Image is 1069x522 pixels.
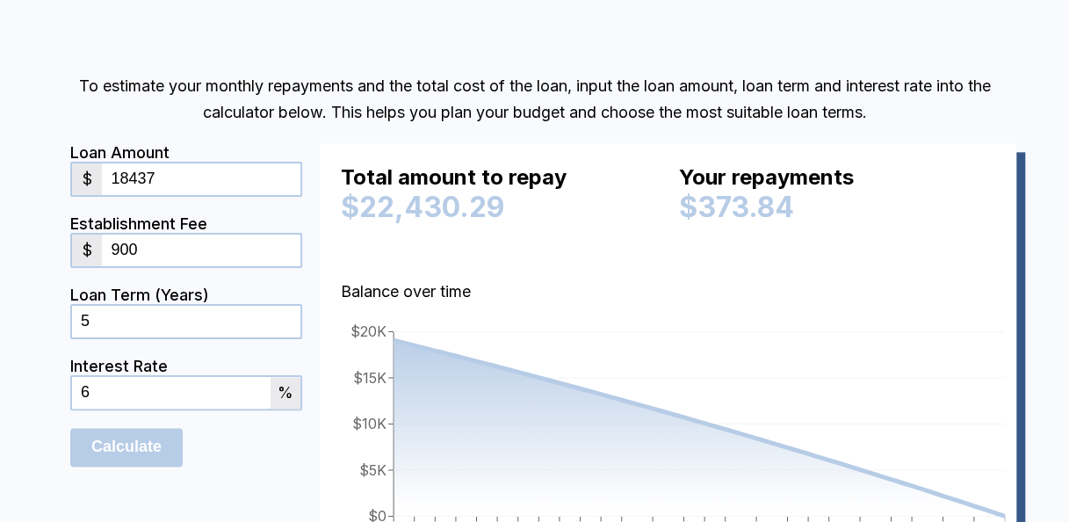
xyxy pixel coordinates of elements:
[271,377,300,409] div: %
[341,164,657,198] div: Total amount to repay
[70,73,999,126] p: To estimate your monthly repayments and the total cost of the loan, input the loan amount, loan t...
[70,428,183,467] input: Calculate
[350,322,386,339] tspan: $20K
[72,377,271,409] input: 0
[72,163,102,195] div: $
[679,190,995,224] div: $373.84
[102,163,300,195] input: 0
[70,286,302,304] div: Loan Term (Years)
[353,368,386,386] tspan: $15K
[70,357,302,375] div: Interest Rate
[341,279,995,305] p: Balance over time
[72,235,102,266] div: $
[102,235,300,266] input: 0
[70,143,302,162] div: Loan Amount
[679,164,995,198] div: Your repayments
[341,190,657,224] div: $22,430.29
[352,414,386,431] tspan: $10K
[72,306,300,337] input: 0
[70,214,302,233] div: Establishment Fee
[359,460,386,478] tspan: $5K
